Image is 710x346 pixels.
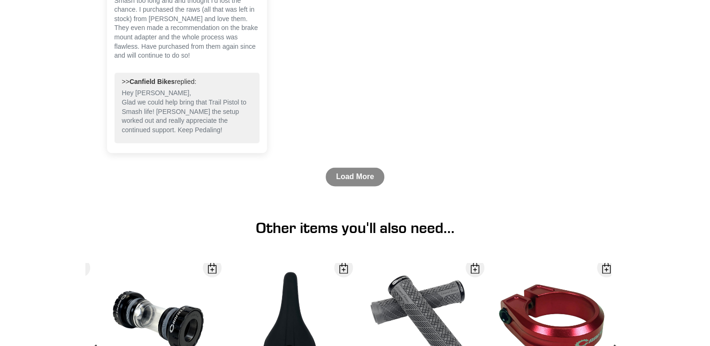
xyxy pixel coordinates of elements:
b: Canfield Bikes [130,78,175,85]
div: >> replied: [122,77,252,87]
a: Load More [326,167,384,186]
p: Hey [PERSON_NAME], Glad we could help bring that Trail Pistol to Smash life! [PERSON_NAME] the se... [122,89,252,135]
h1: Other items you'll also need... [99,219,611,237]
